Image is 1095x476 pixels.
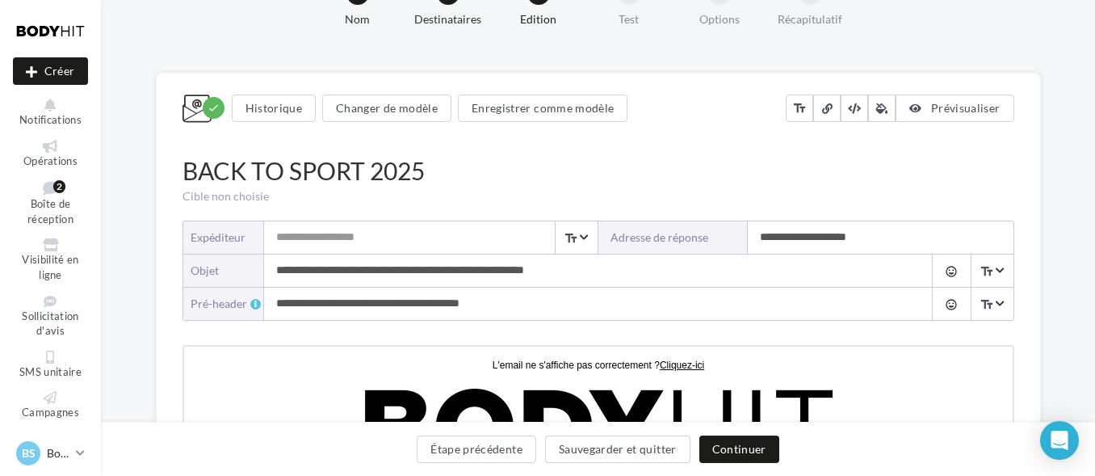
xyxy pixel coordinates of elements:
span: Prévisualiser [931,101,1001,115]
span: 🔥 [223,418,606,432]
button: Enregistrer comme modèle [458,95,627,122]
button: Créer [13,57,88,85]
button: text_fields [786,95,813,122]
span: Sollicitation d'avis [22,310,78,338]
u: Cliquez-ici [476,13,520,24]
span: Select box activate [971,255,1013,287]
button: Notifications [13,95,88,130]
span: 📆 Offre valable [317,444,511,458]
img: Logo_Body_Hit_Seul_BLACK.png [180,41,648,118]
button: Historique [232,95,317,122]
i: check [208,102,220,114]
a: Sollicitation d'avis [13,292,88,341]
button: Prévisualiser [896,95,1013,122]
span: BIEN-ÊTRE [535,135,616,152]
span: Opérations [23,154,78,167]
button: tag_faces [932,288,970,320]
span: Boîte de réception [27,198,73,226]
span: Select box activate [555,221,597,254]
span: C’est le moment de reprendre le contrôle de votre forme 💪 [254,365,574,379]
span: L'email ne s'affiche pas correctement ? [308,13,476,24]
span: SPORT [227,135,279,152]
a: SMS unitaire [13,348,88,382]
span: SMS unitaire [19,365,82,378]
div: objet [191,263,251,279]
span: Select box activate [971,288,1013,320]
p: Bodyhit Saint André [47,445,69,461]
a: Opérations [13,137,88,171]
div: Récapitulatif [758,11,862,27]
i: text_fields [792,100,807,116]
div: Test [577,11,681,27]
a: BS Bodyhit Saint André [13,438,88,469]
a: Boîte de réception2 [13,177,88,229]
i: text_fields [980,297,994,313]
div: 2 [53,180,65,193]
div: Open Intercom Messenger [1040,421,1079,460]
div: BACK TO SPORT 2025 [182,154,1014,188]
div: Expéditeur [191,230,251,246]
div: Destinataires [396,11,500,27]
i: tag_faces [945,265,958,278]
span: Visibilité en ligne [22,254,78,282]
i: tag_faces [945,298,958,311]
div: Nouvelle campagne [13,57,88,85]
button: Sauvegarder et quitter [545,436,690,463]
span: BS [22,445,36,461]
button: Continuer [699,436,779,463]
strong: Jusqu’à 8 semaines offertes* sur les abonnements 6 ou 12 mois [238,418,606,432]
div: Edition [487,11,590,27]
strong: jusqu’au 5 octobre [404,444,511,458]
strong: BODY [443,392,477,406]
span: Notifications [19,113,82,126]
a: Visibilité en ligne [13,235,88,284]
a: Campagnes [13,388,88,423]
a: Cliquez-ici [476,12,520,24]
div: Nom [306,11,409,27]
button: tag_faces [932,255,970,287]
div: Pré-header [191,296,264,312]
button: Changer de modèle [322,95,451,122]
button: Étape précédente [417,436,536,463]
img: BAN_MAIL_BTS_V2.jpg [180,170,648,348]
span: SANTÉ [388,135,439,152]
label: Adresse de réponse [598,221,748,254]
div: Modifications enregistrées [203,97,224,119]
span: Avec l’offre de rentrée HIT : [325,392,504,406]
span: Campagnes [22,406,79,419]
i: text_fields [564,230,578,246]
i: text_fields [980,263,994,280]
div: Options [668,11,771,27]
div: Cible non choisie [182,188,1014,204]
